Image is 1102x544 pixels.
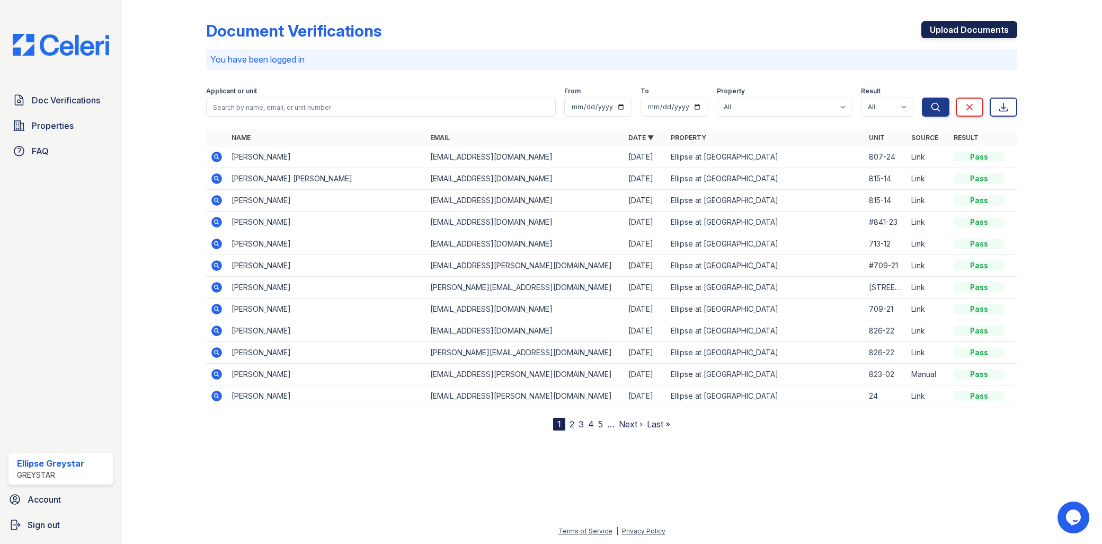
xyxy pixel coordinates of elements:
td: [PERSON_NAME] [227,212,425,233]
td: [PERSON_NAME] [227,364,425,385]
td: [DATE] [624,320,666,342]
td: [EMAIL_ADDRESS][DOMAIN_NAME] [426,299,624,320]
td: [DATE] [624,364,666,385]
a: 4 [588,419,594,429]
span: … [607,418,615,431]
td: Ellipse at [GEOGRAPHIC_DATA] [666,277,865,299]
td: [EMAIL_ADDRESS][PERSON_NAME][DOMAIN_NAME] [426,364,624,385]
div: | [616,527,618,535]
span: Sign out [28,519,60,531]
td: [STREET_ADDRESS] [865,277,907,299]
td: [PERSON_NAME][EMAIL_ADDRESS][DOMAIN_NAME] [426,342,624,364]
span: Doc Verifications [32,94,100,107]
div: Pass [954,239,1005,249]
td: Link [907,320,949,342]
div: Pass [954,260,1005,271]
div: Pass [954,369,1005,380]
td: [PERSON_NAME] [227,320,425,342]
td: [PERSON_NAME] [227,190,425,212]
div: Ellipse Greystar [17,457,84,470]
td: [PERSON_NAME] [227,277,425,299]
td: Link [907,146,949,168]
iframe: chat widget [1057,502,1091,533]
td: [DATE] [624,277,666,299]
a: Unit [869,134,885,142]
td: 815-14 [865,190,907,212]
a: Email [430,134,450,142]
td: Ellipse at [GEOGRAPHIC_DATA] [666,320,865,342]
td: [DATE] [624,190,666,212]
td: Ellipse at [GEOGRAPHIC_DATA] [666,364,865,385]
div: Pass [954,304,1005,314]
a: Date ▼ [628,134,654,142]
td: 826-22 [865,342,907,364]
a: Last » [647,419,670,429]
td: 709-21 [865,299,907,320]
a: 5 [598,419,603,429]
td: 807-24 [865,146,907,168]
img: CE_Logo_Blue-a8612792a0a2168367f1c8372b55b34899dd931a85d93a1a3d3e32e68fde9ad4.png [4,34,118,56]
a: Name [232,134,251,142]
td: Manual [907,364,949,385]
td: [PERSON_NAME] [227,299,425,320]
td: [EMAIL_ADDRESS][DOMAIN_NAME] [426,212,624,233]
td: #841-23 [865,212,907,233]
td: Link [907,168,949,190]
td: [DATE] [624,255,666,277]
td: Ellipse at [GEOGRAPHIC_DATA] [666,146,865,168]
div: Pass [954,217,1005,227]
div: Document Verifications [206,21,381,40]
td: [PERSON_NAME] [227,385,425,407]
a: Properties [8,115,113,136]
td: [DATE] [624,168,666,190]
td: [PERSON_NAME][EMAIL_ADDRESS][DOMAIN_NAME] [426,277,624,299]
td: Link [907,190,949,212]
td: Ellipse at [GEOGRAPHIC_DATA] [666,168,865,190]
td: [PERSON_NAME] [227,342,425,364]
span: Account [28,493,61,506]
td: [EMAIL_ADDRESS][DOMAIN_NAME] [426,146,624,168]
td: Link [907,212,949,233]
td: Link [907,277,949,299]
td: 24 [865,385,907,407]
td: [DATE] [624,299,666,320]
td: [EMAIL_ADDRESS][PERSON_NAME][DOMAIN_NAME] [426,255,624,277]
td: [DATE] [624,233,666,255]
label: From [564,87,581,95]
td: Link [907,385,949,407]
a: Doc Verifications [8,90,113,111]
td: [DATE] [624,342,666,364]
div: Greystar [17,470,84,480]
td: Ellipse at [GEOGRAPHIC_DATA] [666,255,865,277]
td: Ellipse at [GEOGRAPHIC_DATA] [666,190,865,212]
span: FAQ [32,145,49,157]
a: Privacy Policy [622,527,665,535]
td: [PERSON_NAME] [PERSON_NAME] [227,168,425,190]
td: [DATE] [624,385,666,407]
td: [EMAIL_ADDRESS][DOMAIN_NAME] [426,233,624,255]
div: Pass [954,173,1005,184]
a: Sign out [4,514,118,536]
a: Terms of Service [558,527,612,535]
a: Upload Documents [921,21,1017,38]
td: Link [907,299,949,320]
td: 713-12 [865,233,907,255]
div: Pass [954,391,1005,401]
td: #709-21 [865,255,907,277]
td: [PERSON_NAME] [227,146,425,168]
div: Pass [954,195,1005,206]
a: 3 [579,419,584,429]
span: Properties [32,119,74,132]
div: Pass [954,282,1005,293]
td: [EMAIL_ADDRESS][DOMAIN_NAME] [426,190,624,212]
td: Ellipse at [GEOGRAPHIC_DATA] [666,233,865,255]
td: Link [907,233,949,255]
td: Ellipse at [GEOGRAPHIC_DATA] [666,299,865,320]
td: 815-14 [865,168,907,190]
td: [EMAIL_ADDRESS][DOMAIN_NAME] [426,168,624,190]
label: Property [717,87,745,95]
label: Applicant or unit [206,87,257,95]
td: [PERSON_NAME] [227,233,425,255]
td: [PERSON_NAME] [227,255,425,277]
